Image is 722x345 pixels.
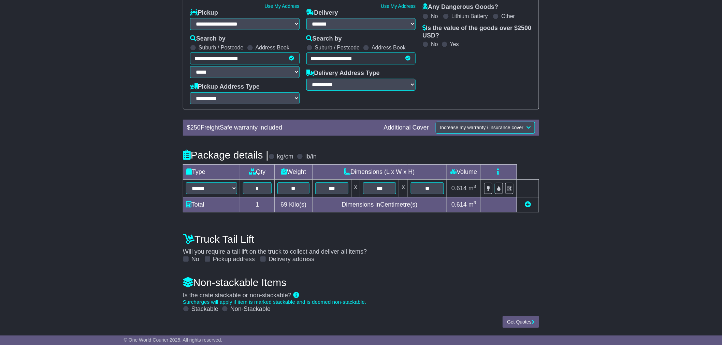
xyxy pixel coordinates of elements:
[436,122,535,134] button: Increase my warranty / insurance cover
[256,44,290,51] label: Address Book
[183,299,539,305] div: Surcharges will apply if item is marked stackable and is deemed non-stackable.
[503,316,539,328] button: Get Quotes
[450,41,459,47] label: Yes
[474,184,476,189] sup: 3
[372,44,406,51] label: Address Book
[380,124,432,132] div: Additional Cover
[306,35,342,43] label: Search by
[265,3,300,9] a: Use My Address
[191,256,199,263] label: No
[183,197,240,212] td: Total
[306,9,338,17] label: Delivery
[468,201,476,208] span: m
[183,277,539,288] h4: Non-stackable Items
[518,25,531,31] span: 2500
[280,201,287,208] span: 69
[190,9,218,17] label: Pickup
[230,305,271,313] label: Non-Stackable
[474,200,476,205] sup: 3
[240,164,275,179] td: Qty
[124,337,222,343] span: © One World Courier 2025. All rights reserved.
[213,256,255,263] label: Pickup address
[183,292,291,299] span: Is the crate stackable or non-stackable?
[275,164,313,179] td: Weight
[183,164,240,179] td: Type
[381,3,416,9] a: Use My Address
[179,230,543,263] div: Will you require a tail lift on the truck to collect and deliver all items?
[399,179,408,197] td: x
[422,32,435,39] span: USD
[183,234,539,245] h4: Truck Tail Lift
[525,201,531,208] a: Add new item
[468,185,476,192] span: m
[431,41,438,47] label: No
[431,13,438,19] label: No
[190,83,260,91] label: Pickup Address Type
[451,13,488,19] label: Lithium Battery
[501,13,515,19] label: Other
[269,256,314,263] label: Delivery address
[199,44,244,51] label: Suburb / Postcode
[422,3,498,11] label: Any Dangerous Goods?
[306,70,380,77] label: Delivery Address Type
[313,164,447,179] td: Dimensions (L x W x H)
[184,124,380,132] div: $ FreightSafe warranty included
[351,179,360,197] td: x
[422,25,532,39] label: Is the value of the goods over $ ?
[277,153,293,161] label: kg/cm
[190,124,201,131] span: 250
[447,164,481,179] td: Volume
[183,149,269,161] h4: Package details |
[440,125,523,130] span: Increase my warranty / insurance cover
[190,35,226,43] label: Search by
[240,197,275,212] td: 1
[305,153,317,161] label: lb/in
[451,201,467,208] span: 0.614
[275,197,313,212] td: Kilo(s)
[191,305,218,313] label: Stackable
[313,197,447,212] td: Dimensions in Centimetre(s)
[451,185,467,192] span: 0.614
[315,44,360,51] label: Suburb / Postcode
